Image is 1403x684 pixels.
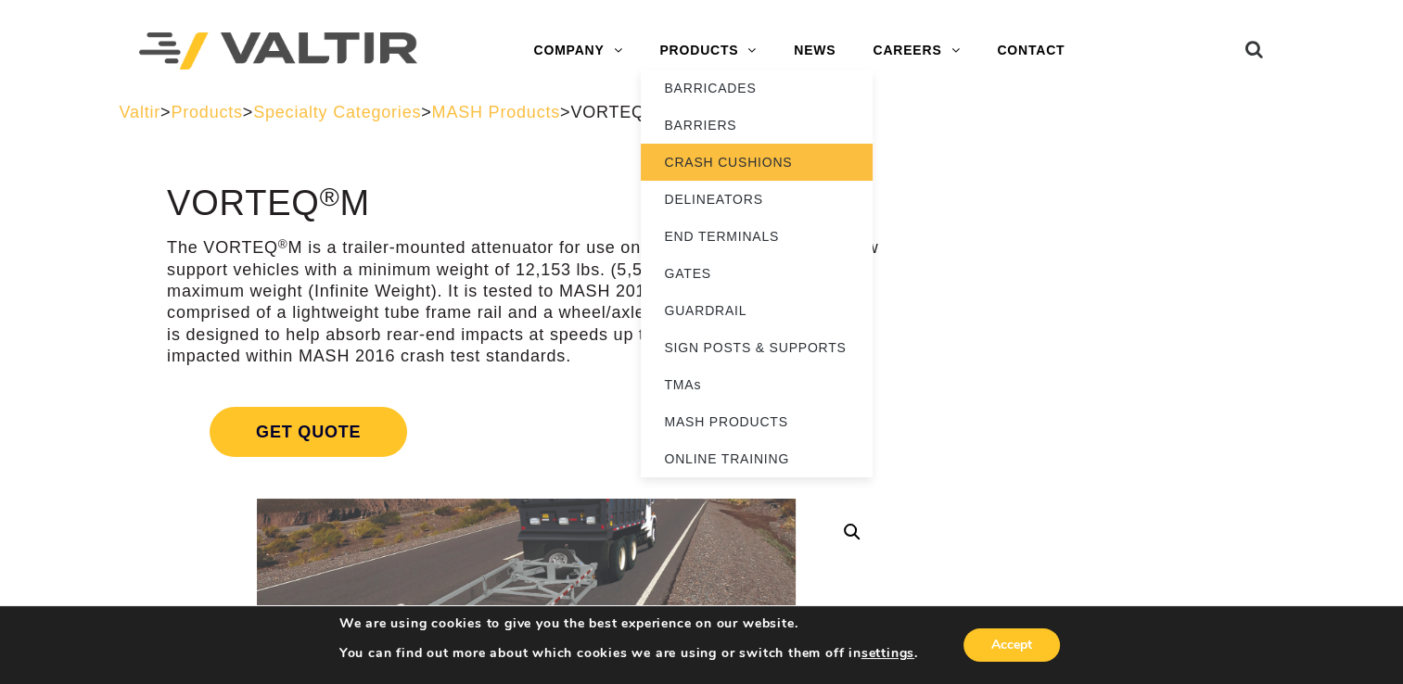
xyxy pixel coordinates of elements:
[139,32,417,70] img: Valtir
[171,103,242,121] a: Products
[210,407,407,457] span: Get Quote
[854,32,978,70] a: CAREERS
[775,32,854,70] a: NEWS
[320,182,340,211] sup: ®
[641,255,873,292] a: GATES
[167,184,886,223] h1: VORTEQ M
[641,32,775,70] a: PRODUCTS
[978,32,1083,70] a: CONTACT
[120,102,1284,123] div: > > > >
[641,107,873,144] a: BARRIERS
[339,645,918,662] p: You can find out more about which cookies we are using or switch them off in .
[432,103,560,121] a: MASH Products
[167,237,886,367] p: The VORTEQ M is a trailer-mounted attenuator for use on stationary or moving shadow support vehic...
[167,385,886,479] a: Get Quote
[339,615,918,632] p: We are using cookies to give you the best experience on our website.
[570,103,670,121] span: VORTEQ M
[515,32,641,70] a: COMPANY
[641,218,873,255] a: END TERMINALS
[641,440,873,477] a: ONLINE TRAINING
[861,645,914,662] button: settings
[641,366,873,403] a: TMAs
[641,403,873,440] a: MASH PRODUCTS
[278,237,288,251] sup: ®
[641,181,873,218] a: DELINEATORS
[641,329,873,366] a: SIGN POSTS & SUPPORTS
[253,103,421,121] a: Specialty Categories
[641,292,873,329] a: GUARDRAIL
[641,70,873,107] a: BARRICADES
[963,628,1060,662] button: Accept
[641,144,873,181] a: CRASH CUSHIONS
[120,103,160,121] a: Valtir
